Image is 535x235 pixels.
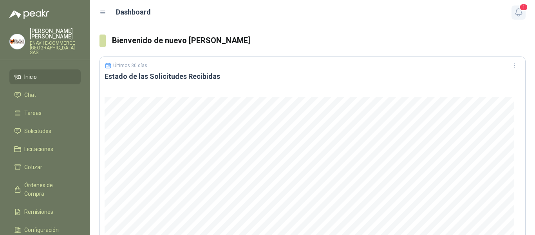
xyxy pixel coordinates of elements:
[113,63,147,68] p: Últimos 30 días
[24,109,42,117] span: Tareas
[24,208,53,216] span: Remisiones
[24,127,51,135] span: Solicitudes
[24,91,36,99] span: Chat
[519,4,528,11] span: 1
[116,7,151,18] h1: Dashboard
[105,72,521,81] h3: Estado de las Solicitudes Recibidas
[24,226,59,234] span: Configuración
[9,178,81,201] a: Órdenes de Compra
[30,41,81,55] p: ENAVII E-COMMERCE [GEOGRAPHIC_DATA] SAS
[9,142,81,157] a: Licitaciones
[9,9,49,19] img: Logo peakr
[30,28,81,39] p: [PERSON_NAME] [PERSON_NAME]
[512,5,526,20] button: 1
[24,73,37,81] span: Inicio
[24,145,53,153] span: Licitaciones
[9,87,81,102] a: Chat
[24,181,73,198] span: Órdenes de Compra
[24,163,42,171] span: Cotizar
[9,204,81,219] a: Remisiones
[10,34,25,49] img: Company Logo
[9,124,81,138] a: Solicitudes
[112,35,526,47] h3: Bienvenido de nuevo [PERSON_NAME]
[9,69,81,84] a: Inicio
[9,160,81,175] a: Cotizar
[9,106,81,120] a: Tareas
